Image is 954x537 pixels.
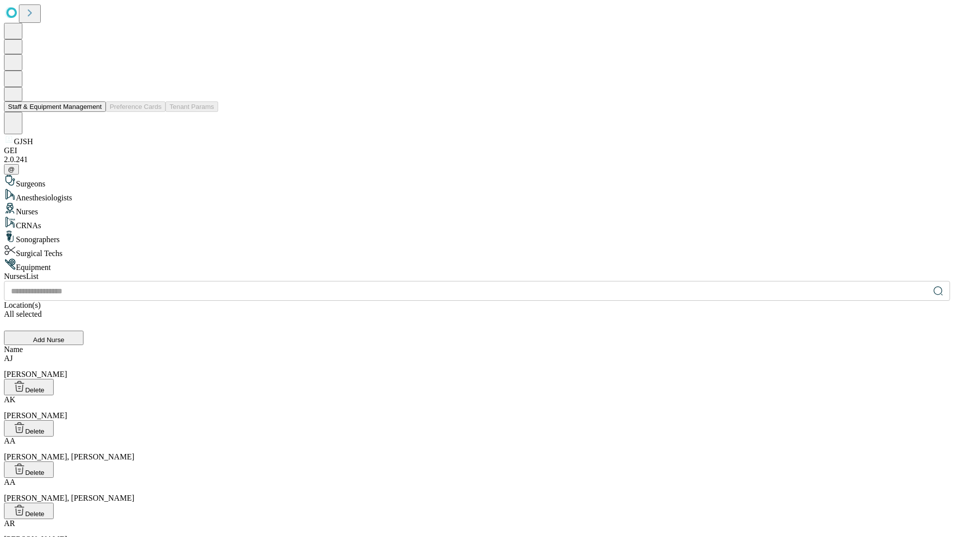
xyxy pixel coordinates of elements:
div: Surgical Techs [4,244,950,258]
div: 2.0.241 [4,155,950,164]
div: Name [4,345,950,354]
button: Delete [4,461,54,478]
span: AR [4,519,15,528]
span: Delete [25,510,45,518]
div: Equipment [4,258,950,272]
div: All selected [4,310,950,319]
span: Add Nurse [33,336,65,344]
button: Preference Cards [106,101,165,112]
span: @ [8,166,15,173]
span: Delete [25,428,45,435]
button: Staff & Equipment Management [4,101,106,112]
span: AK [4,395,15,404]
div: CRNAs [4,216,950,230]
div: Anesthesiologists [4,188,950,202]
div: [PERSON_NAME] [4,354,950,379]
div: [PERSON_NAME] [4,395,950,420]
button: Delete [4,379,54,395]
button: Tenant Params [165,101,218,112]
div: [PERSON_NAME], [PERSON_NAME] [4,478,950,503]
span: Location(s) [4,301,41,309]
button: Delete [4,503,54,519]
span: AA [4,478,15,486]
div: [PERSON_NAME], [PERSON_NAME] [4,437,950,461]
div: Sonographers [4,230,950,244]
span: AJ [4,354,13,362]
span: Delete [25,386,45,394]
button: Add Nurse [4,331,83,345]
div: Surgeons [4,175,950,188]
div: Nurses List [4,272,950,281]
button: Delete [4,420,54,437]
span: Delete [25,469,45,476]
button: @ [4,164,19,175]
div: GEI [4,146,950,155]
span: AA [4,437,15,445]
span: GJSH [14,137,33,146]
div: Nurses [4,202,950,216]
